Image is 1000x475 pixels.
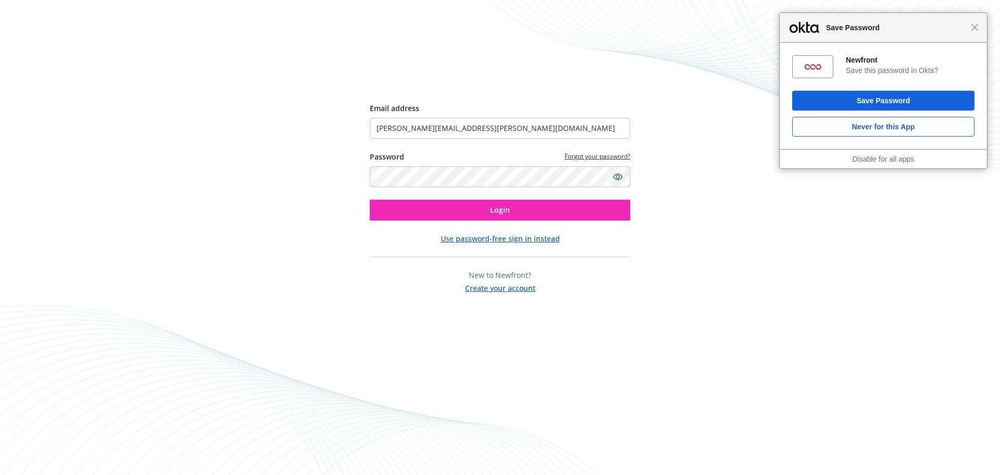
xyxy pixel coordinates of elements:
[370,103,419,113] span: Email address
[846,66,974,75] div: Save this password in Okta?
[792,91,974,111] button: Save Password
[490,205,510,215] span: Login
[441,233,560,244] button: Use password-free sign in instead
[370,151,404,162] label: Password
[469,270,531,280] span: New to Newfront?
[805,58,821,75] img: 9qr+3JAAAABklEQVQDAAYfn1AZwRfeAAAAAElFTkSuQmCC
[370,65,468,83] img: Newfront logo
[370,166,630,187] input: Enter your password
[821,21,971,34] span: Save Password
[370,200,630,221] button: Login
[370,118,630,139] input: Enter your email
[846,55,974,65] div: Newfront
[971,23,979,31] span: Close
[465,281,535,294] button: Create your account
[792,117,974,137] button: Never for this App
[852,155,914,163] a: Disable for all apps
